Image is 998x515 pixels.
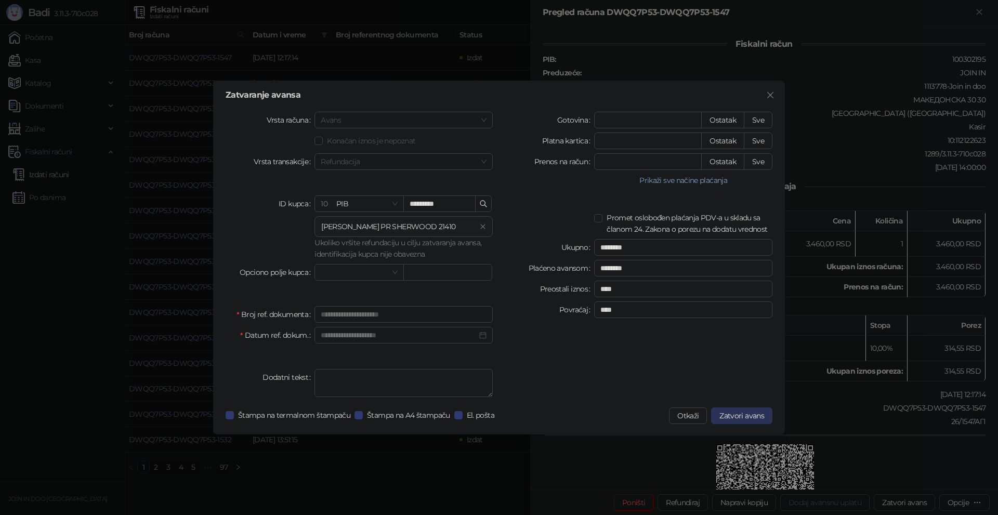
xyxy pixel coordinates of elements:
button: Zatvori avans [711,407,772,424]
button: Otkaži [669,407,707,424]
button: Sve [744,133,772,149]
span: Štampa na A4 štampaču [363,410,454,421]
label: Datum ref. dokum. [240,327,314,344]
button: Sve [744,112,772,128]
span: Promet oslobođen plaćanja PDV-a u skladu sa članom 24. Zakona o porezu na dodatu vrednost [602,212,772,235]
input: Broj ref. dokumenta [314,306,493,323]
label: Prenos na račun [534,153,595,170]
label: Preostali iznos [540,281,595,297]
label: ID kupca [279,195,314,212]
span: Avans [321,112,487,128]
span: 10 [321,199,327,208]
button: Ostatak [701,112,744,128]
button: Ostatak [701,153,744,170]
input: Datum ref. dokum. [321,329,477,341]
button: Ostatak [701,133,744,149]
label: Vrsta računa [267,112,315,128]
span: Refundacija [321,154,487,169]
label: Plaćeno avansom [529,260,595,276]
span: El. pošta [463,410,498,421]
span: Štampa na termalnom štampaču [234,410,354,421]
span: Konačan iznos je nepoznat [323,135,419,147]
span: Zatvori [762,91,779,99]
label: Broj ref. dokumenta [237,306,314,323]
label: Platna kartica [542,133,594,149]
span: PIB [321,196,397,212]
button: close [480,223,486,230]
label: Gotovina [557,112,594,128]
div: Ukoliko vršite refundaciju u cilju zatvaranja avansa, identifikacija kupca nije obavezna [314,237,493,260]
button: Close [762,87,779,103]
button: Prikaži sve načine plaćanja [594,174,772,187]
label: Povraćaj [559,301,594,318]
button: Sve [744,153,772,170]
textarea: Dodatni tekst [314,369,493,397]
div: [PERSON_NAME] PR SHERWOOD 21410 [321,221,476,232]
span: close [766,91,774,99]
label: Ukupno [561,239,595,256]
span: Zatvori avans [719,411,764,420]
label: Opciono polje kupca [240,264,314,281]
label: Vrsta transakcije [254,153,315,170]
label: Dodatni tekst [262,369,314,386]
div: Zatvaranje avansa [226,91,772,99]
